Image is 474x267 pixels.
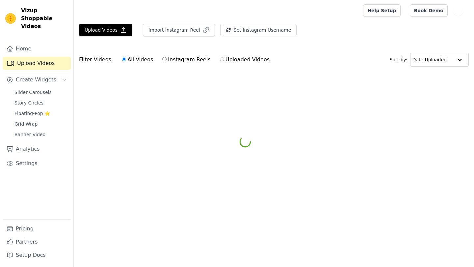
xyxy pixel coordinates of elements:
button: Upload Videos [79,24,132,36]
span: Floating-Pop ⭐ [14,110,50,117]
a: Story Circles [11,98,71,107]
a: Analytics [3,142,71,156]
a: Settings [3,157,71,170]
label: All Videos [121,55,153,64]
a: Setup Docs [3,249,71,262]
a: Grid Wrap [11,119,71,129]
button: Import Instagram Reel [143,24,215,36]
a: Home [3,42,71,55]
a: Banner Video [11,130,71,139]
label: Uploaded Videos [220,55,270,64]
span: Vizup Shoppable Videos [21,7,68,30]
div: Sort by: [390,53,469,67]
span: Story Circles [14,100,43,106]
a: Floating-Pop ⭐ [11,109,71,118]
div: Filter Videos: [79,52,273,67]
span: Slider Carousels [14,89,52,96]
span: Create Widgets [16,76,56,84]
input: All Videos [122,57,126,61]
a: Slider Carousels [11,88,71,97]
button: Create Widgets [3,73,71,86]
input: Uploaded Videos [220,57,224,61]
a: Upload Videos [3,57,71,70]
a: Pricing [3,222,71,235]
input: Instagram Reels [162,57,167,61]
span: Grid Wrap [14,121,38,127]
button: Set Instagram Username [220,24,297,36]
label: Instagram Reels [162,55,211,64]
a: Partners [3,235,71,249]
a: Help Setup [363,4,400,17]
span: Banner Video [14,131,45,138]
img: Vizup [5,13,16,24]
a: Book Demo [410,4,448,17]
